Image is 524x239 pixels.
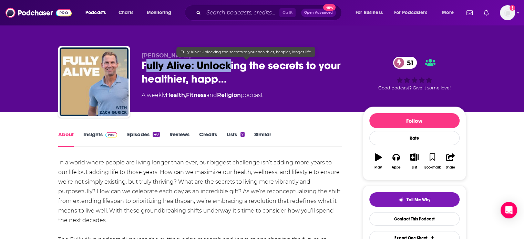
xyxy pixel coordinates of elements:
[58,131,74,147] a: About
[392,165,401,170] div: Apps
[60,47,129,116] img: Fully Alive: Unlocking the secrets to your healthier, happier, longer life
[501,202,517,218] div: Open Intercom Messenger
[412,165,417,170] div: List
[500,5,515,20] img: User Profile
[510,5,515,11] svg: Add a profile image
[369,192,460,207] button: tell me why sparkleTell Me Why
[301,9,336,17] button: Open AdvancedNew
[227,131,245,147] a: Lists7
[351,7,391,18] button: open menu
[279,8,296,17] span: Ctrl K
[442,8,454,18] span: More
[142,91,263,99] div: A weekly podcast
[500,5,515,20] span: Logged in as notablypr2
[81,7,115,18] button: open menu
[500,5,515,20] button: Show profile menu
[127,131,160,147] a: Episodes48
[369,131,460,145] div: Rate
[6,6,72,19] img: Podchaser - Follow, Share and Rate Podcasts
[481,7,492,19] a: Show notifications dropdown
[393,57,417,69] a: 51
[400,57,417,69] span: 51
[369,149,387,174] button: Play
[83,131,117,147] a: InsightsPodchaser Pro
[114,7,137,18] a: Charts
[169,131,189,147] a: Reviews
[185,92,186,98] span: ,
[356,8,383,18] span: For Business
[446,165,455,170] div: Share
[147,8,171,18] span: Monitoring
[363,52,466,95] div: 51Good podcast? Give it some love!
[323,4,336,11] span: New
[58,159,340,224] span: In a world where people are living longer than ever, our biggest challenge isn’t adding more year...
[437,7,462,18] button: open menu
[217,92,241,98] a: Religion
[105,132,117,138] img: Podchaser Pro
[390,7,437,18] button: open menu
[85,8,106,18] span: Podcasts
[254,131,271,147] a: Similar
[398,197,404,203] img: tell me why sparkle
[142,52,191,59] span: [PERSON_NAME]
[191,5,348,21] div: Search podcasts, credits, & more...
[424,165,440,170] div: Bookmark
[441,149,459,174] button: Share
[119,8,133,18] span: Charts
[304,11,333,14] span: Open Advanced
[464,7,475,19] a: Show notifications dropdown
[186,92,206,98] a: Fitness
[387,149,405,174] button: Apps
[199,131,217,147] a: Credits
[369,212,460,226] a: Contact This Podcast
[206,92,217,98] span: and
[204,7,279,18] input: Search podcasts, credits, & more...
[378,85,451,90] span: Good podcast? Give it some love!
[142,7,180,18] button: open menu
[240,132,245,137] div: 7
[153,132,160,137] div: 48
[405,149,423,174] button: List
[423,149,441,174] button: Bookmark
[166,92,185,98] a: Health
[176,47,315,57] div: Fully Alive: Unlocking the secrets to your healthier, happier, longer life
[374,165,382,170] div: Play
[369,113,460,128] button: Follow
[407,197,430,203] span: Tell Me Why
[394,8,427,18] span: For Podcasters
